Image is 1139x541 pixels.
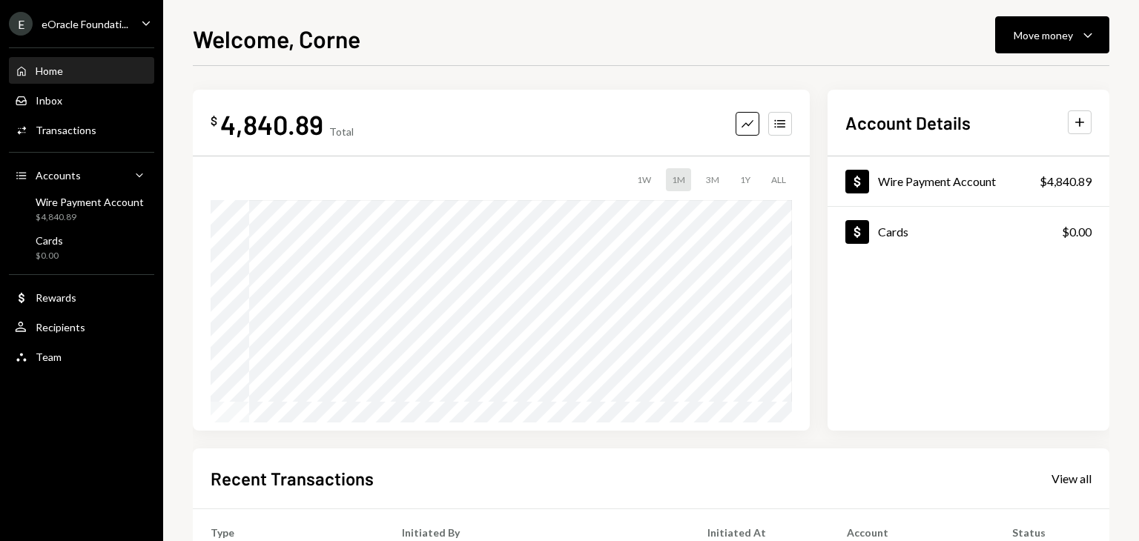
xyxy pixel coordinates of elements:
h2: Recent Transactions [211,466,374,491]
div: Wire Payment Account [36,196,144,208]
div: 3M [700,168,725,191]
div: $0.00 [1062,223,1092,241]
div: Transactions [36,124,96,136]
a: Wire Payment Account$4,840.89 [9,191,154,227]
a: Cards$0.00 [9,230,154,265]
a: Team [9,343,154,370]
h1: Welcome, Corne [193,24,360,53]
div: Cards [878,225,908,239]
a: Rewards [9,284,154,311]
a: Wire Payment Account$4,840.89 [828,156,1109,206]
div: $4,840.89 [36,211,144,224]
div: Cards [36,234,63,247]
div: $ [211,113,217,128]
button: Move money [995,16,1109,53]
div: Inbox [36,94,62,107]
div: $4,840.89 [1040,173,1092,190]
a: Home [9,57,154,84]
a: Recipients [9,313,154,340]
div: Wire Payment Account [878,174,996,188]
div: Move money [1014,27,1073,43]
div: 1M [666,168,691,191]
div: Rewards [36,291,76,304]
div: Team [36,351,62,363]
div: View all [1051,471,1092,486]
div: ALL [765,168,792,191]
div: $0.00 [36,250,63,262]
div: Home [36,64,63,77]
a: Inbox [9,87,154,113]
div: E [9,12,33,36]
div: 1W [631,168,657,191]
a: Transactions [9,116,154,143]
div: Recipients [36,321,85,333]
div: Accounts [36,169,81,182]
div: 1Y [734,168,756,191]
a: View all [1051,470,1092,486]
div: Total [329,125,354,138]
div: 4,840.89 [220,107,323,141]
h2: Account Details [845,110,971,135]
a: Cards$0.00 [828,207,1109,256]
a: Accounts [9,162,154,188]
div: eOracle Foundati... [42,18,128,30]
